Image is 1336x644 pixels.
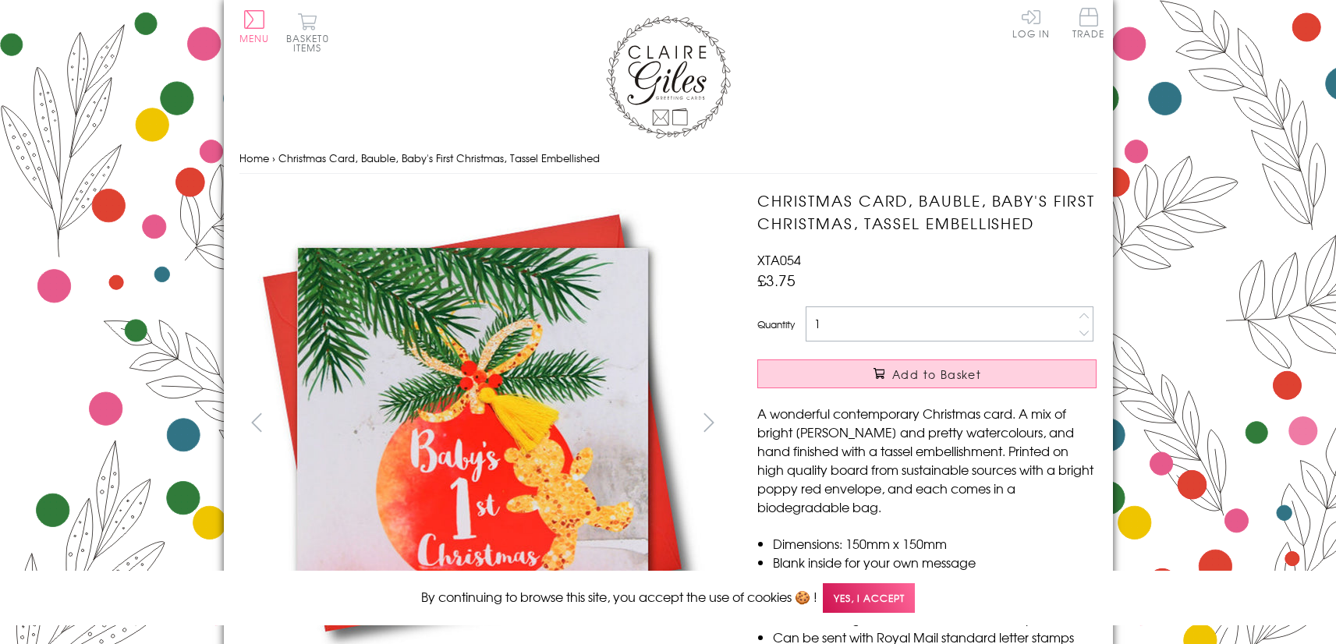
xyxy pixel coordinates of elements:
button: prev [239,405,275,440]
li: Blank inside for your own message [773,553,1097,571]
span: Yes, I accept [823,583,915,614]
li: Dimensions: 150mm x 150mm [773,534,1097,553]
button: Basket0 items [286,12,329,52]
a: Trade [1072,8,1105,41]
span: 0 items [293,31,329,55]
span: Christmas Card, Bauble, Baby's First Christmas, Tassel Embellished [278,150,600,165]
button: Add to Basket [757,359,1097,388]
span: Menu [239,31,270,45]
span: › [272,150,275,165]
span: Trade [1072,8,1105,38]
button: next [691,405,726,440]
a: Log In [1012,8,1050,38]
img: Claire Giles Greetings Cards [606,16,731,139]
a: Home [239,150,269,165]
span: Add to Basket [892,366,981,382]
span: XTA054 [757,250,801,269]
button: Menu [239,10,270,43]
label: Quantity [757,317,795,331]
span: £3.75 [757,269,796,291]
h1: Christmas Card, Bauble, Baby's First Christmas, Tassel Embellished [757,189,1097,235]
p: A wonderful contemporary Christmas card. A mix of bright [PERSON_NAME] and pretty watercolours, a... [757,404,1097,516]
nav: breadcrumbs [239,143,1097,175]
